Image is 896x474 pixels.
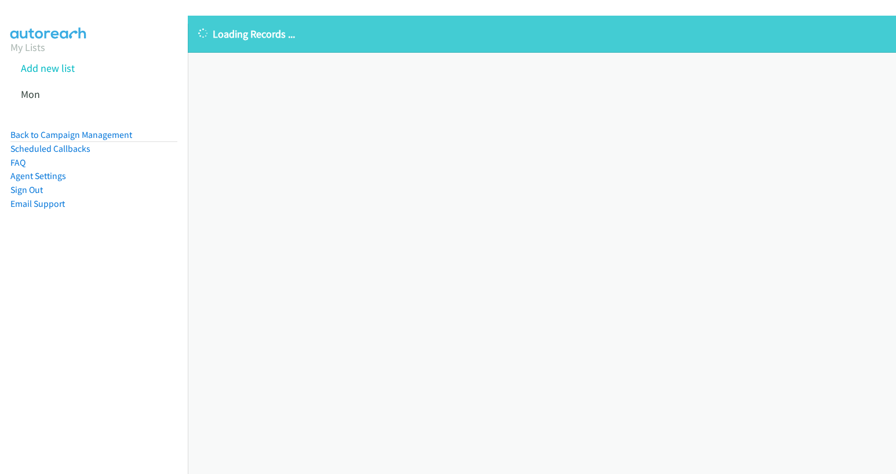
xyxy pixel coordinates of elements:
[10,198,65,209] a: Email Support
[10,143,90,154] a: Scheduled Callbacks
[21,61,75,75] a: Add new list
[10,129,132,140] a: Back to Campaign Management
[10,157,26,168] a: FAQ
[198,26,886,42] p: Loading Records ...
[21,87,40,101] a: Mon
[10,184,43,195] a: Sign Out
[10,170,66,181] a: Agent Settings
[10,41,45,54] a: My Lists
